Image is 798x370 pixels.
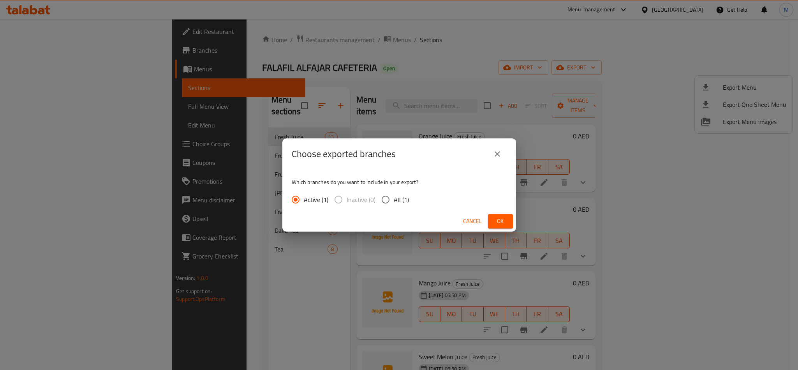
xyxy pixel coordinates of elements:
p: Which branches do you want to include in your export? [292,178,507,186]
h2: Choose exported branches [292,148,396,160]
button: close [488,145,507,163]
span: Inactive (0) [347,195,375,204]
span: Active (1) [304,195,328,204]
span: Ok [494,216,507,226]
span: Cancel [463,216,482,226]
span: All (1) [394,195,409,204]
button: Cancel [460,214,485,228]
button: Ok [488,214,513,228]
